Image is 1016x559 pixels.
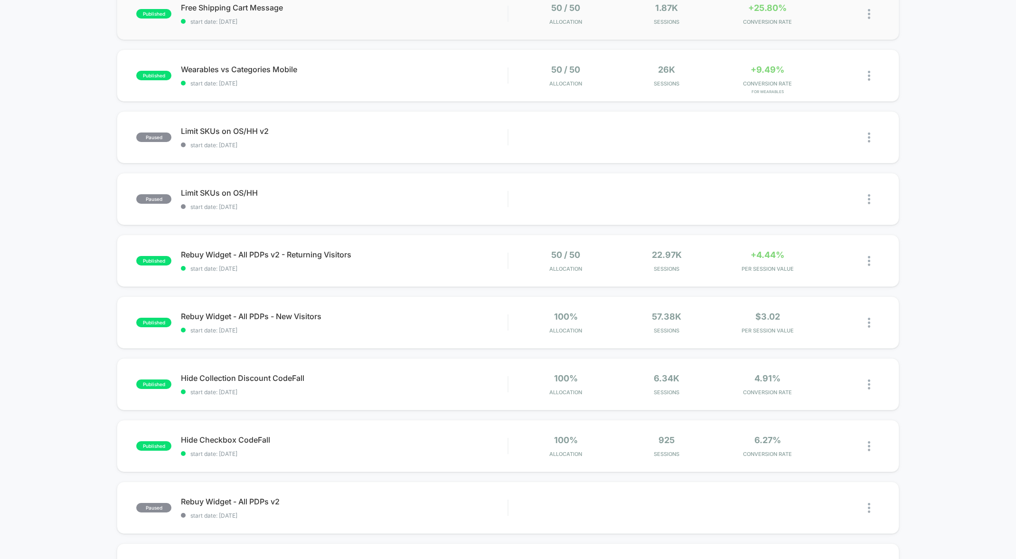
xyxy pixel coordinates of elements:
span: 6.27% [754,435,781,445]
img: close [868,194,870,204]
span: published [136,71,171,80]
span: paused [136,503,171,512]
span: Hide Collection Discount CodeFall [181,373,508,383]
span: CONVERSION RATE [719,389,815,396]
span: 57.38k [652,312,681,322]
span: Rebuy Widget - All PDPs v2 [181,497,508,506]
span: published [136,256,171,265]
span: 22.97k [652,250,682,260]
span: Sessions [619,389,715,396]
span: start date: [DATE] [181,18,508,25]
img: close [868,256,870,266]
span: 26k [658,65,675,75]
span: start date: [DATE] [181,80,508,87]
span: 50 / 50 [551,65,580,75]
span: Free Shipping Cart Message [181,3,508,12]
span: Allocation [549,327,582,334]
span: +25.80% [748,3,787,13]
span: paused [136,133,171,142]
span: published [136,318,171,327]
span: Limit SKUs on OS/HH v2 [181,126,508,136]
img: close [868,71,870,81]
span: Sessions [619,451,715,457]
span: 50 / 50 [551,250,580,260]
img: close [868,133,870,142]
span: $3.02 [755,312,780,322]
span: 925 [659,435,675,445]
span: Sessions [619,265,715,272]
span: Allocation [549,19,582,25]
span: Hide Checkbox CodeFall [181,435,508,445]
span: 100% [554,435,578,445]
img: close [868,318,870,328]
span: published [136,379,171,389]
span: 100% [554,312,578,322]
span: +9.49% [751,65,784,75]
span: published [136,441,171,451]
img: close [868,441,870,451]
span: Allocation [549,389,582,396]
span: start date: [DATE] [181,203,508,210]
span: Sessions [619,327,715,334]
img: close [868,379,870,389]
span: 6.34k [654,373,679,383]
span: Allocation [549,451,582,457]
span: Rebuy Widget - All PDPs - New Visitors [181,312,508,321]
span: 50 / 50 [551,3,580,13]
span: PER SESSION VALUE [719,265,815,272]
span: CONVERSION RATE [719,80,815,87]
span: 100% [554,373,578,383]
span: 1.87k [655,3,678,13]
img: close [868,503,870,513]
span: PER SESSION VALUE [719,327,815,334]
img: close [868,9,870,19]
span: CONVERSION RATE [719,19,815,25]
span: Wearables vs Categories Mobile [181,65,508,74]
span: Limit SKUs on OS/HH [181,188,508,198]
span: Sessions [619,19,715,25]
span: paused [136,194,171,204]
span: start date: [DATE] [181,265,508,272]
span: start date: [DATE] [181,327,508,334]
span: Allocation [549,265,582,272]
span: start date: [DATE] [181,512,508,519]
span: 4.91% [754,373,781,383]
span: Sessions [619,80,715,87]
span: Rebuy Widget - All PDPs v2 - Returning Visitors [181,250,508,259]
span: start date: [DATE] [181,142,508,149]
span: published [136,9,171,19]
span: start date: [DATE] [181,388,508,396]
span: CONVERSION RATE [719,451,815,457]
span: +4.44% [751,250,784,260]
span: Allocation [549,80,582,87]
span: start date: [DATE] [181,450,508,457]
span: for Wearables [719,89,815,94]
